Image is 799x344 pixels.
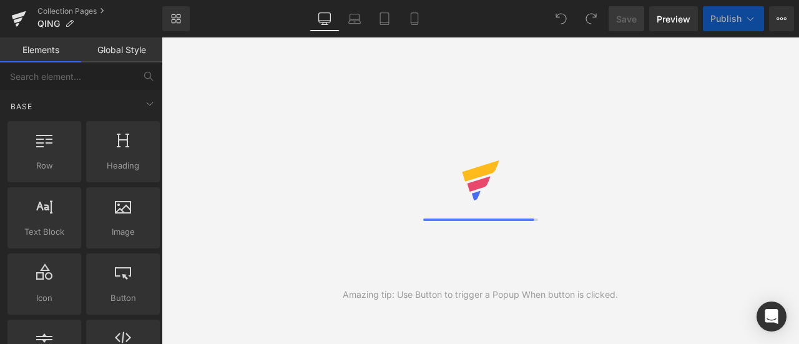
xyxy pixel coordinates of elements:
[11,292,77,305] span: Icon
[90,292,156,305] span: Button
[9,101,34,112] span: Base
[11,159,77,172] span: Row
[81,37,162,62] a: Global Style
[703,6,764,31] button: Publish
[616,12,637,26] span: Save
[399,6,429,31] a: Mobile
[757,302,787,332] div: Open Intercom Messenger
[343,288,618,302] div: Amazing tip: Use Button to trigger a Popup When button is clicked.
[549,6,574,31] button: Undo
[162,6,190,31] a: New Library
[649,6,698,31] a: Preview
[37,6,162,16] a: Collection Pages
[769,6,794,31] button: More
[11,225,77,238] span: Text Block
[310,6,340,31] a: Desktop
[90,159,156,172] span: Heading
[340,6,370,31] a: Laptop
[370,6,399,31] a: Tablet
[657,12,690,26] span: Preview
[579,6,604,31] button: Redo
[37,19,60,29] span: QING
[710,14,742,24] span: Publish
[90,225,156,238] span: Image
